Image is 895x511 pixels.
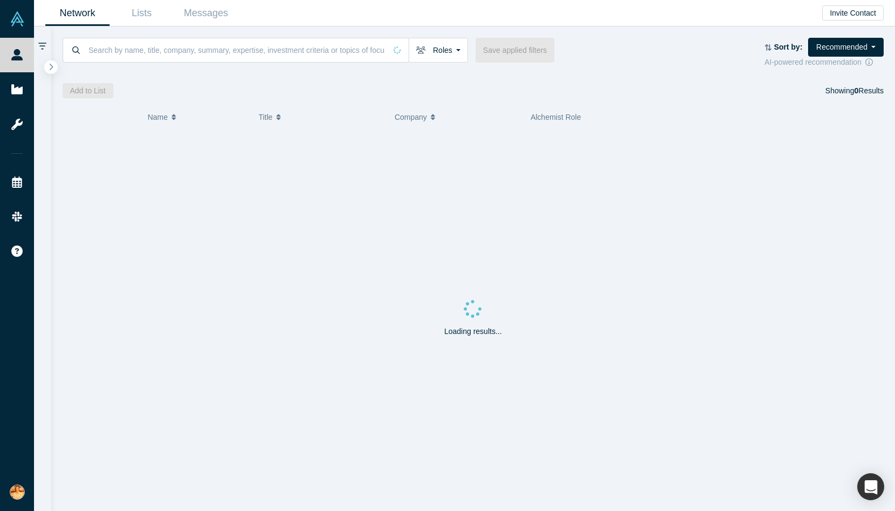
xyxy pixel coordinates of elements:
button: Invite Contact [822,5,884,21]
span: Company [395,106,427,128]
strong: 0 [855,86,859,95]
span: Title [259,106,273,128]
strong: Sort by: [774,43,803,51]
button: Name [147,106,247,128]
button: Save applied filters [476,38,554,63]
button: Recommended [808,38,884,57]
a: Lists [110,1,174,26]
button: Add to List [63,83,113,98]
div: Showing [825,83,884,98]
input: Search by name, title, company, summary, expertise, investment criteria or topics of focus [87,37,386,63]
img: Alchemist Vault Logo [10,11,25,26]
span: Alchemist Role [531,113,581,121]
a: Messages [174,1,238,26]
a: Network [45,1,110,26]
div: AI-powered recommendation [764,57,884,68]
span: Name [147,106,167,128]
p: Loading results... [444,326,502,337]
button: Roles [409,38,468,63]
img: Sumina Koiso's Account [10,485,25,500]
button: Title [259,106,383,128]
button: Company [395,106,519,128]
span: Results [855,86,884,95]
